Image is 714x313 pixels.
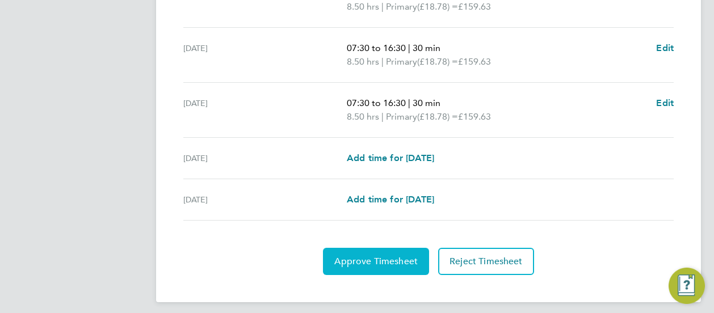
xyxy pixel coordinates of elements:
div: [DATE] [183,41,347,69]
span: (£18.78) = [417,56,458,67]
span: 8.50 hrs [347,1,379,12]
span: £159.63 [458,56,491,67]
span: 8.50 hrs [347,111,379,122]
span: (£18.78) = [417,111,458,122]
span: Edit [656,98,674,108]
span: Reject Timesheet [450,256,523,267]
span: | [381,56,384,67]
span: £159.63 [458,1,491,12]
span: Add time for [DATE] [347,153,434,163]
span: Primary [386,55,417,69]
span: 07:30 to 16:30 [347,43,406,53]
span: | [381,111,384,122]
button: Engage Resource Center [669,268,705,304]
span: 30 min [413,98,440,108]
a: Edit [656,41,674,55]
span: £159.63 [458,111,491,122]
button: Approve Timesheet [323,248,429,275]
span: Primary [386,110,417,124]
div: [DATE] [183,151,347,165]
span: 30 min [413,43,440,53]
span: | [408,43,410,53]
span: | [408,98,410,108]
span: Edit [656,43,674,53]
a: Add time for [DATE] [347,193,434,206]
a: Edit [656,96,674,110]
span: 07:30 to 16:30 [347,98,406,108]
span: Approve Timesheet [334,256,418,267]
a: Add time for [DATE] [347,151,434,165]
button: Reject Timesheet [438,248,534,275]
div: [DATE] [183,96,347,124]
span: (£18.78) = [417,1,458,12]
span: Add time for [DATE] [347,194,434,205]
span: | [381,1,384,12]
div: [DATE] [183,193,347,206]
span: 8.50 hrs [347,56,379,67]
